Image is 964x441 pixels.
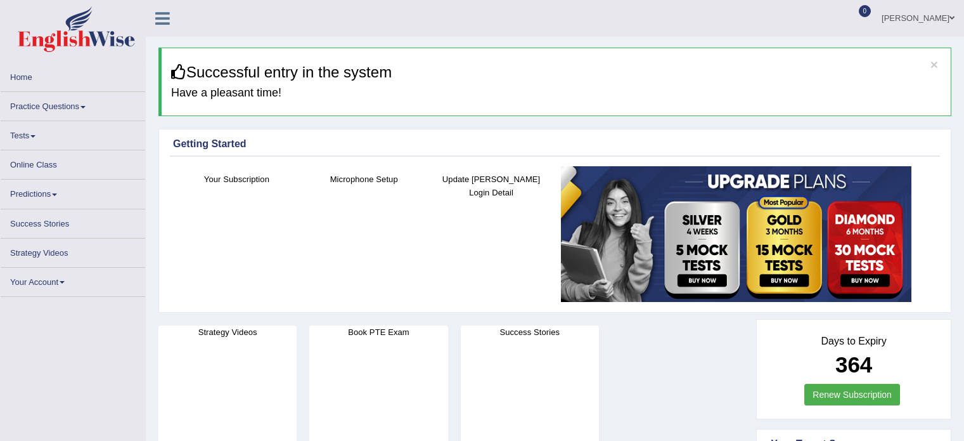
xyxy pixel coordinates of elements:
a: Tests [1,121,145,146]
h4: Days to Expiry [771,336,937,347]
b: 364 [835,352,872,377]
h4: Book PTE Exam [309,326,447,339]
img: small5.jpg [561,166,911,302]
a: Predictions [1,180,145,204]
a: Success Stories [1,209,145,234]
a: Your Account [1,268,145,293]
h4: Have a pleasant time! [171,87,941,100]
h3: Successful entry in the system [171,64,941,81]
h4: Microphone Setup [307,173,421,186]
h4: Update [PERSON_NAME] Login Detail [434,173,549,199]
a: Practice Questions [1,92,145,117]
a: Strategy Videos [1,239,145,263]
a: Home [1,63,145,88]
h4: Strategy Videos [158,326,297,339]
a: Online Class [1,150,145,175]
h4: Success Stories [461,326,599,339]
button: × [930,58,938,71]
span: 0 [859,5,871,17]
h4: Your Subscription [179,173,294,186]
div: Getting Started [173,136,937,152]
a: Renew Subscription [804,384,900,405]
